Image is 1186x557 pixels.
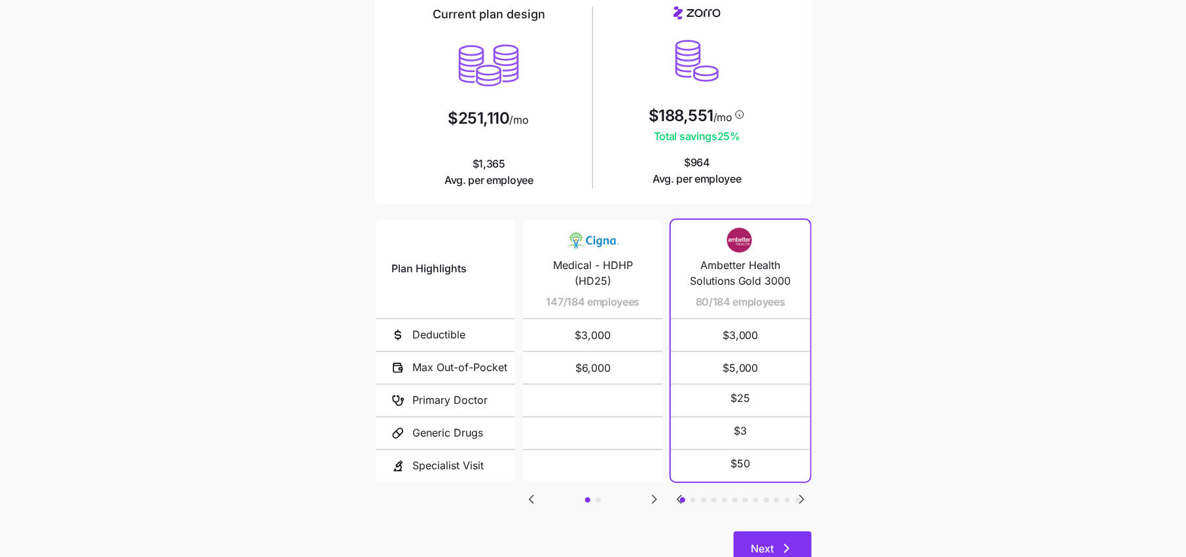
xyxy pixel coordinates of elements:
span: $6,000 [539,352,647,384]
span: Plan Highlights [391,261,467,277]
span: Avg. per employee [444,172,533,189]
button: Go to previous slide [671,491,688,508]
svg: Go to next slide [794,492,810,507]
img: Carrier [714,228,766,253]
span: $50 [730,456,750,472]
h2: Current plan design [433,7,545,22]
span: Avg. per employee [653,171,742,187]
span: $251,110 [448,111,509,126]
button: Go to previous slide [523,491,540,508]
span: $188,551 [649,108,713,124]
span: $1,365 [444,156,533,189]
span: /mo [510,115,529,125]
span: /mo [713,112,732,122]
img: Carrier [567,228,619,253]
span: Generic Drugs [412,425,483,441]
span: Deductible [412,327,465,343]
span: Next [751,541,774,556]
button: Go to next slide [793,491,810,508]
span: 147/184 employees [547,294,640,310]
span: Medical - HDHP (HD25) [539,257,647,290]
span: $3,000 [539,319,647,351]
span: $25 [730,390,750,406]
span: $3 [734,423,747,439]
span: $5,000 [687,352,795,384]
span: Specialist Visit [412,458,484,474]
span: $3,000 [687,319,795,351]
svg: Go to previous slide [672,492,687,507]
span: $964 [653,154,742,187]
span: 80/184 employees [696,294,785,310]
span: Ambetter Health Solutions Gold 3000 [687,257,795,290]
span: Total savings 25 % [649,128,746,145]
span: Primary Doctor [412,392,488,408]
button: Go to next slide [646,491,663,508]
span: Max Out-of-Pocket [412,359,507,376]
svg: Go to next slide [647,492,662,507]
svg: Go to previous slide [524,492,539,507]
